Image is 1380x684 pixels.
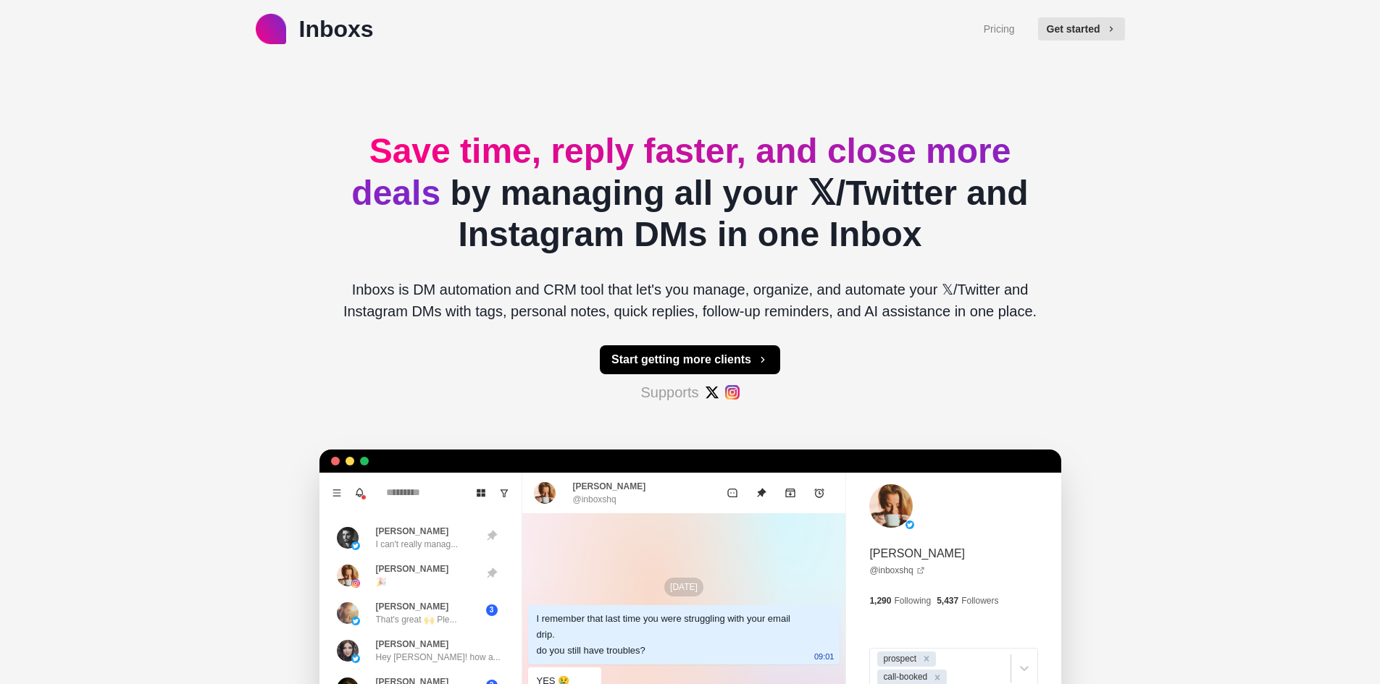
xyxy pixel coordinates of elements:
[814,649,835,664] p: 09:01
[705,385,719,400] img: #
[537,611,808,659] div: I remember that last time you were struggling with your email drip. do you still have troubles?
[776,478,805,507] button: Archive
[376,600,449,613] p: [PERSON_NAME]
[640,381,698,403] p: Supports
[573,480,646,493] p: [PERSON_NAME]
[337,527,359,549] img: picture
[906,520,914,529] img: picture
[937,594,958,607] p: 5,437
[337,640,359,662] img: picture
[337,602,359,624] img: picture
[376,613,457,626] p: That's great 🙌 Ple...
[879,651,919,667] div: prospect
[486,604,498,616] span: 3
[493,481,516,504] button: Show unread conversations
[600,345,780,374] button: Start getting more clients
[469,481,493,504] button: Board View
[961,594,998,607] p: Followers
[984,22,1015,37] a: Pricing
[256,14,286,44] img: logo
[337,565,359,586] img: picture
[1038,17,1125,41] button: Get started
[805,478,834,507] button: Add reminder
[348,481,372,504] button: Notifications
[573,493,616,506] p: @inboxshq
[331,130,1050,256] h2: by managing all your 𝕏/Twitter and Instagram DMs in one Inbox
[376,525,449,538] p: [PERSON_NAME]
[869,545,965,562] p: [PERSON_NAME]
[664,578,703,596] p: [DATE]
[256,12,374,46] a: logoInboxs
[351,617,360,625] img: picture
[376,575,387,588] p: 🎉
[894,594,931,607] p: Following
[376,651,501,664] p: Hey [PERSON_NAME]! how a...
[376,638,449,651] p: [PERSON_NAME]
[351,541,360,550] img: picture
[869,484,913,528] img: picture
[299,12,374,46] p: Inboxs
[325,481,348,504] button: Menu
[718,478,747,507] button: Mark as unread
[869,564,924,577] a: @inboxshq
[376,562,449,575] p: [PERSON_NAME]
[747,478,776,507] button: Unpin
[725,385,740,400] img: #
[351,132,1011,212] span: Save time, reply faster, and close more deals
[919,651,934,667] div: Remove prospect
[351,579,360,588] img: picture
[376,538,459,551] p: I can't really manag...
[331,279,1050,322] p: Inboxs is DM automation and CRM tool that let's you manage, organize, and automate your 𝕏/Twitter...
[534,482,556,504] img: picture
[869,594,891,607] p: 1,290
[351,654,360,663] img: picture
